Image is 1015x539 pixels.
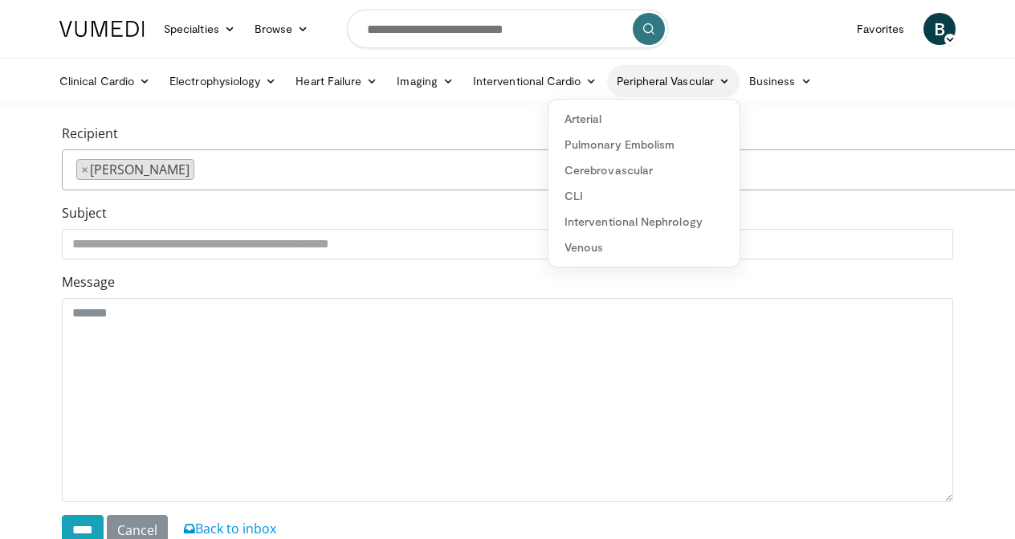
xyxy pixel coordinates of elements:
a: Peripheral Vascular [607,65,740,97]
a: Pulmonary Embolism [548,132,740,157]
a: Venous [548,235,740,260]
a: Interventional Cardio [463,65,607,97]
a: Imaging [387,65,463,97]
a: Arterial [548,106,740,132]
a: CLI [548,183,740,209]
img: VuMedi Logo [59,21,145,37]
li: Michelle O'Donoghue [76,159,194,180]
span: × [81,160,88,179]
a: Specialties [154,13,245,45]
a: Clinical Cardio [50,65,160,97]
a: Interventional Nephrology [548,209,740,235]
a: Favorites [847,13,914,45]
label: Recipient [62,124,118,143]
a: Back to inbox [184,520,276,537]
a: B [923,13,956,45]
input: Search topics, interventions [347,10,668,48]
a: Browse [245,13,319,45]
a: Cerebrovascular [548,157,740,183]
a: Business [740,65,821,97]
label: Subject [62,203,107,223]
label: Message [62,272,115,292]
a: Electrophysiology [160,65,286,97]
a: Heart Failure [286,65,387,97]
